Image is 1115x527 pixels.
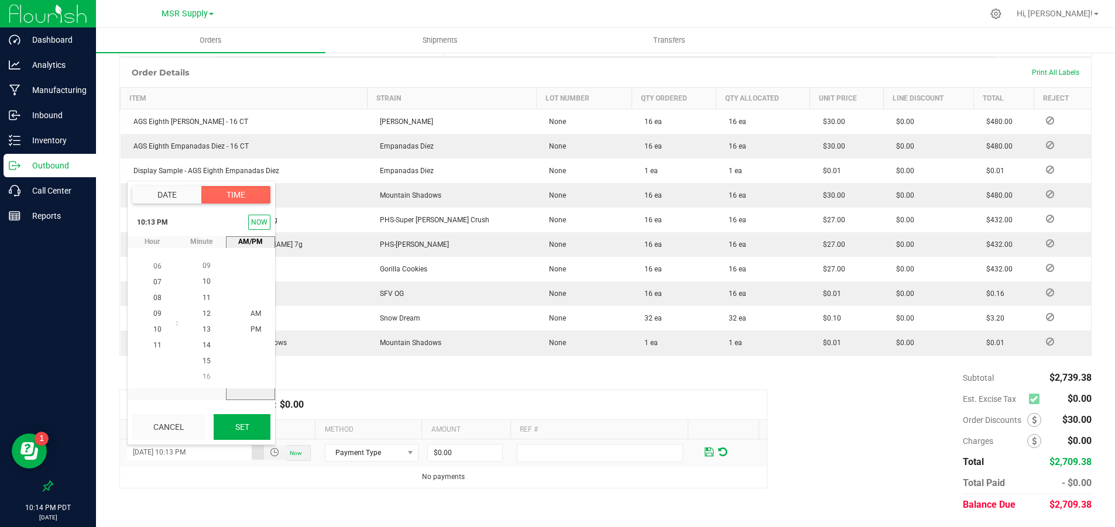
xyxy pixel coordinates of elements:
span: 11 [203,294,211,302]
span: Reject Inventory [1041,264,1059,271]
span: Mountain Shadows [374,191,441,199]
span: SFV OG [374,290,404,298]
span: $0.00 [1068,393,1092,404]
span: $0.00 [890,142,914,150]
span: 10:13 PM [132,213,173,232]
span: 11 [153,342,162,350]
p: Inventory [20,133,91,147]
span: minute [177,236,226,247]
span: AGS Eighth [PERSON_NAME] - 16 CT [128,118,248,126]
p: Manufacturing [20,83,91,97]
span: Reject Inventory [1041,314,1059,321]
span: $0.00 [890,314,914,322]
span: $0.01 [817,339,841,347]
span: 16 ea [723,240,746,249]
span: $0.00 [890,265,914,273]
button: Time tab [201,186,270,204]
span: Order Discounts [963,415,1027,425]
span: [PERSON_NAME] [374,118,433,126]
inline-svg: Inbound [9,109,20,121]
span: No payments [422,473,465,481]
th: Method [315,420,421,440]
th: Reject [1034,87,1091,109]
span: None [543,216,566,224]
span: 16 ea [639,118,662,126]
span: $0.16 [980,290,1004,298]
span: AGS Eighth Empanadas Diez - 16 CT [128,142,249,150]
span: None [543,167,566,175]
span: None [543,314,566,322]
span: PHS-[PERSON_NAME] [374,240,449,249]
span: Display Sample - AGS Eighth Empanadas Diez [128,167,279,175]
span: 15 [203,357,211,366]
span: $0.00 [890,167,914,175]
span: Print All Labels [1032,68,1079,77]
span: Reject Inventory [1041,142,1059,149]
span: $0.00 [890,216,914,224]
span: 16 ea [639,290,662,298]
span: 16 ea [723,290,746,298]
span: 10 [203,278,211,286]
th: Lot Number [536,87,632,109]
span: $2,709.38 [1049,499,1092,510]
span: 1 ea [639,339,658,347]
inline-svg: Call Center [9,185,20,197]
span: None [543,118,566,126]
inline-svg: Outbound [9,160,20,171]
span: Toggle popup [264,445,287,460]
p: [DATE] [5,513,91,522]
span: 14 [203,341,211,349]
span: $2,739.38 [1049,372,1092,383]
span: $0.00 [890,339,914,347]
span: - $0.00 [1062,477,1092,488]
th: Strain [367,87,536,109]
span: $0.00 [1068,435,1092,446]
input: Payment Datetime [127,445,252,460]
span: Charges [963,436,1027,446]
th: Ref # [510,420,688,440]
span: $0.00 [890,240,914,249]
span: AM/PM [226,236,275,247]
inline-svg: Analytics [9,59,20,71]
a: Transfers [554,28,784,53]
span: $480.00 [980,142,1013,150]
span: 10 [153,326,162,334]
p: Call Center [20,184,91,198]
span: Shipments [407,35,474,46]
th: Qty Ordered [632,87,716,109]
span: 08 [153,294,162,302]
span: Est. Excise Tax [963,394,1024,404]
span: 1 ea [723,167,742,175]
span: 16 ea [723,216,746,224]
span: $30.00 [817,118,845,126]
span: Reject Inventory [1041,289,1059,296]
span: $0.01 [980,167,1004,175]
span: AM [251,309,261,318]
span: Total [963,456,984,467]
span: $0.01 [980,339,1004,347]
span: Reject Inventory [1041,215,1059,222]
p: Dashboard [20,33,91,47]
th: Unit Price [810,87,883,109]
inline-svg: Dashboard [9,34,20,46]
span: Empanadas Diez [374,167,434,175]
span: 32 ea [639,314,662,322]
span: $27.00 [817,216,845,224]
span: MSR Supply [162,9,208,19]
h1: Order Details [132,68,189,77]
span: None [543,265,566,273]
span: $30.00 [817,191,845,199]
span: PM [251,325,261,333]
span: $0.00 [890,290,914,298]
span: 13 [203,325,211,333]
span: None [543,240,566,249]
span: Subtotal [963,373,994,383]
th: Amount [421,420,510,440]
span: $0.00 [890,118,914,126]
span: Mountain Shadows [374,339,441,347]
span: 16 [203,373,211,381]
span: Orders [184,35,238,46]
span: $27.00 [817,265,845,273]
span: None [543,290,566,298]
